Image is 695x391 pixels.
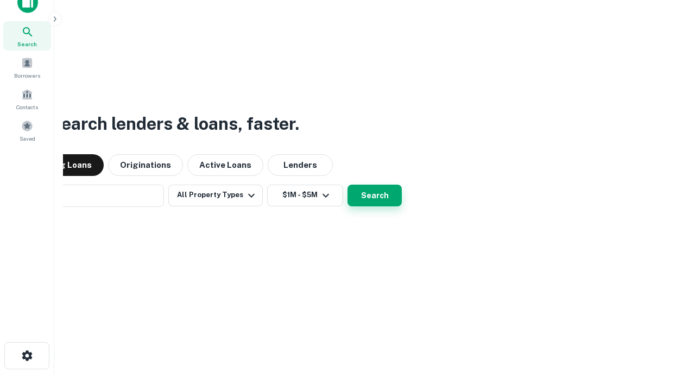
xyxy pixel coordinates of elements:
[14,71,40,80] span: Borrowers
[3,21,51,51] a: Search
[108,154,183,176] button: Originations
[641,269,695,321] iframe: Chat Widget
[268,154,333,176] button: Lenders
[3,84,51,113] a: Contacts
[3,53,51,82] a: Borrowers
[168,185,263,206] button: All Property Types
[49,111,299,137] h3: Search lenders & loans, faster.
[3,116,51,145] a: Saved
[347,185,402,206] button: Search
[16,103,38,111] span: Contacts
[17,40,37,48] span: Search
[187,154,263,176] button: Active Loans
[20,134,35,143] span: Saved
[267,185,343,206] button: $1M - $5M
